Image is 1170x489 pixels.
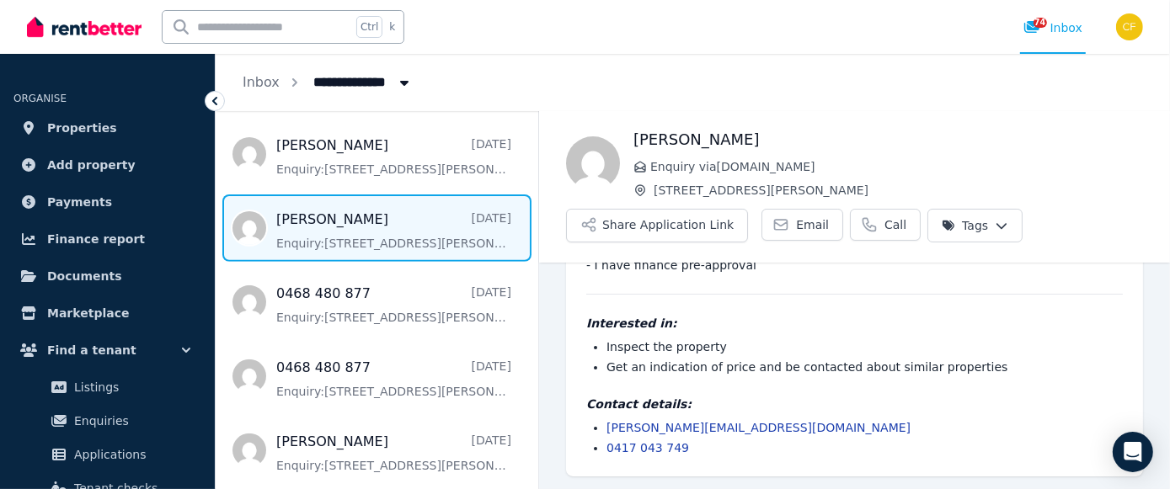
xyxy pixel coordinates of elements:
[47,303,129,323] span: Marketplace
[13,259,201,293] a: Documents
[927,209,1023,242] button: Tags
[47,229,145,249] span: Finance report
[1034,18,1047,28] span: 74
[356,16,382,38] span: Ctrl
[216,54,440,111] nav: Breadcrumb
[761,209,843,241] a: Email
[884,216,906,233] span: Call
[47,155,136,175] span: Add property
[606,359,1123,375] li: Get an indication of price and be contacted about similar properties
[20,404,195,438] a: Enquiries
[566,136,620,190] img: Kelly
[27,14,142,40] img: RentBetter
[276,284,511,326] a: 0468 480 877[DATE]Enquiry:[STREET_ADDRESS][PERSON_NAME].
[276,136,511,178] a: [PERSON_NAME][DATE]Enquiry:[STREET_ADDRESS][PERSON_NAME].
[47,118,117,138] span: Properties
[606,441,689,454] a: 0417 043 749
[243,74,280,90] a: Inbox
[276,210,511,252] a: [PERSON_NAME][DATE]Enquiry:[STREET_ADDRESS][PERSON_NAME].
[47,192,112,212] span: Payments
[13,148,201,182] a: Add property
[850,209,921,241] a: Call
[1113,432,1153,472] div: Open Intercom Messenger
[942,217,988,234] span: Tags
[74,411,188,431] span: Enquiries
[13,93,67,104] span: ORGANISE
[633,128,1143,151] h1: [PERSON_NAME]
[13,111,201,145] a: Properties
[13,185,201,219] a: Payments
[74,377,188,397] span: Listings
[13,333,201,367] button: Find a tenant
[20,438,195,471] a: Applications
[47,266,122,286] span: Documents
[13,222,201,256] a: Finance report
[606,338,1123,355] li: Inspect the property
[389,20,395,34] span: k
[606,421,911,434] a: [PERSON_NAME][EMAIL_ADDRESS][DOMAIN_NAME]
[566,209,748,242] button: Share Application Link
[276,432,511,474] a: [PERSON_NAME][DATE]Enquiry:[STREET_ADDRESS][PERSON_NAME].
[74,444,188,465] span: Applications
[20,370,195,404] a: Listings
[1023,19,1082,36] div: Inbox
[650,158,1143,175] span: Enquiry via [DOMAIN_NAME]
[47,340,136,360] span: Find a tenant
[276,358,511,400] a: 0468 480 877[DATE]Enquiry:[STREET_ADDRESS][PERSON_NAME].
[654,182,1143,199] span: [STREET_ADDRESS][PERSON_NAME]
[1116,13,1143,40] img: Christos Fassoulidis
[586,396,1123,412] h4: Contact details:
[586,315,1123,332] h4: Interested in:
[796,216,829,233] span: Email
[13,296,201,330] a: Marketplace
